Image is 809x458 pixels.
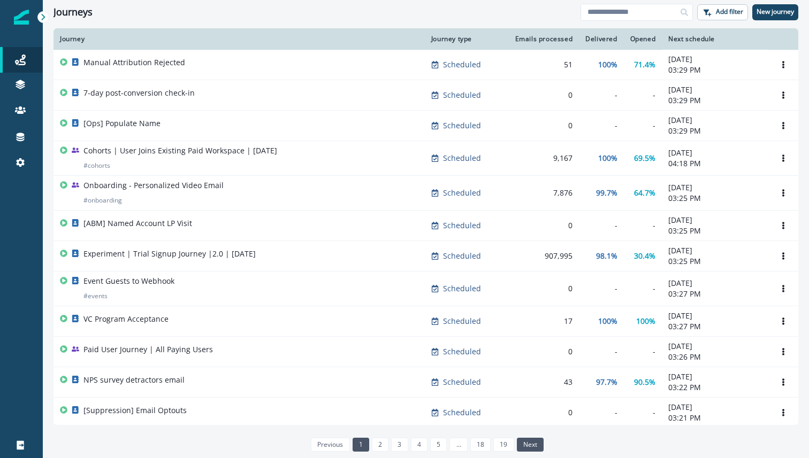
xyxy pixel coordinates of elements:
[668,84,762,95] p: [DATE]
[697,4,748,20] button: Add filter
[83,180,224,191] p: Onboarding - Personalized Video Email
[443,59,481,70] p: Scheduled
[443,153,481,164] p: Scheduled
[634,377,655,387] p: 90.5%
[757,8,794,15] p: New journey
[630,346,656,357] div: -
[775,118,792,134] button: Options
[668,245,762,256] p: [DATE]
[585,220,617,231] div: -
[83,344,213,355] p: Paid User Journey | All Paying Users
[585,35,617,43] div: Delivered
[585,90,617,100] div: -
[83,314,169,324] p: VC Program Acceptance
[83,375,185,385] p: NPS survey detractors email
[83,145,277,156] p: Cohorts | User Joins Existing Paid Workspace | [DATE]
[668,182,762,193] p: [DATE]
[511,283,573,294] div: 0
[668,54,762,65] p: [DATE]
[775,218,792,234] button: Options
[630,120,656,131] div: -
[775,344,792,360] button: Options
[83,195,122,206] p: # onboarding
[511,90,573,100] div: 0
[511,316,573,327] div: 17
[752,4,798,20] button: New journey
[585,283,617,294] div: -
[493,438,514,452] a: Page 19
[585,120,617,131] div: -
[54,241,798,271] a: Experiment | Trial Signup Journey |2.0 | [DATE]Scheduled907,99598.1%30.4%[DATE]03:25 PMOptions
[630,220,656,231] div: -
[470,438,491,452] a: Page 18
[443,120,481,131] p: Scheduled
[54,271,798,306] a: Event Guests to Webhook#eventsScheduled0--[DATE]03:27 PMOptions
[511,407,573,418] div: 0
[443,251,481,261] p: Scheduled
[83,291,108,301] p: # events
[54,141,798,176] a: Cohorts | User Joins Existing Paid Workspace | [DATE]#cohortsScheduled9,167100%69.5%[DATE]04:18 P...
[54,176,798,211] a: Onboarding - Personalized Video Email#onboardingScheduled7,87699.7%64.7%[DATE]03:25 PMOptions
[634,59,655,70] p: 71.4%
[775,185,792,201] button: Options
[775,150,792,166] button: Options
[596,377,617,387] p: 97.7%
[775,57,792,73] button: Options
[598,153,617,164] p: 100%
[308,438,544,452] ul: Pagination
[668,193,762,204] p: 03:25 PM
[634,188,655,198] p: 64.7%
[596,188,617,198] p: 99.7%
[511,35,573,43] div: Emails processed
[511,346,573,357] div: 0
[443,220,481,231] p: Scheduled
[668,158,762,169] p: 04:18 PM
[511,120,573,131] div: 0
[585,346,617,357] div: -
[634,153,655,164] p: 69.5%
[598,59,617,70] p: 100%
[668,352,762,362] p: 03:26 PM
[775,313,792,329] button: Options
[775,87,792,103] button: Options
[54,80,798,111] a: 7-day post-conversion check-inScheduled0--[DATE]03:29 PMOptions
[668,382,762,393] p: 03:22 PM
[372,438,388,452] a: Page 2
[668,402,762,413] p: [DATE]
[14,10,29,25] img: Inflection
[60,35,418,43] div: Journey
[775,281,792,297] button: Options
[775,405,792,421] button: Options
[54,306,798,337] a: VC Program AcceptanceScheduled17100%100%[DATE]03:27 PMOptions
[83,57,185,68] p: Manual Attribution Rejected
[668,278,762,289] p: [DATE]
[54,111,798,141] a: [Ops] Populate NameScheduled0--[DATE]03:29 PMOptions
[668,226,762,236] p: 03:25 PM
[668,256,762,267] p: 03:25 PM
[668,115,762,126] p: [DATE]
[511,153,573,164] div: 9,167
[83,118,161,129] p: [Ops] Populate Name
[630,283,656,294] div: -
[716,8,743,15] p: Add filter
[668,126,762,136] p: 03:29 PM
[411,438,428,452] a: Page 4
[443,283,481,294] p: Scheduled
[598,316,617,327] p: 100%
[83,276,174,286] p: Event Guests to Webhook
[443,346,481,357] p: Scheduled
[511,220,573,231] div: 0
[511,59,573,70] div: 51
[83,160,110,171] p: # cohorts
[668,310,762,321] p: [DATE]
[668,413,762,423] p: 03:21 PM
[668,289,762,299] p: 03:27 PM
[775,374,792,390] button: Options
[54,6,93,18] h1: Journeys
[630,35,656,43] div: Opened
[54,367,798,398] a: NPS survey detractors emailScheduled4397.7%90.5%[DATE]03:22 PMOptions
[668,65,762,75] p: 03:29 PM
[511,188,573,198] div: 7,876
[431,35,498,43] div: Journey type
[83,88,195,98] p: 7-day post-conversion check-in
